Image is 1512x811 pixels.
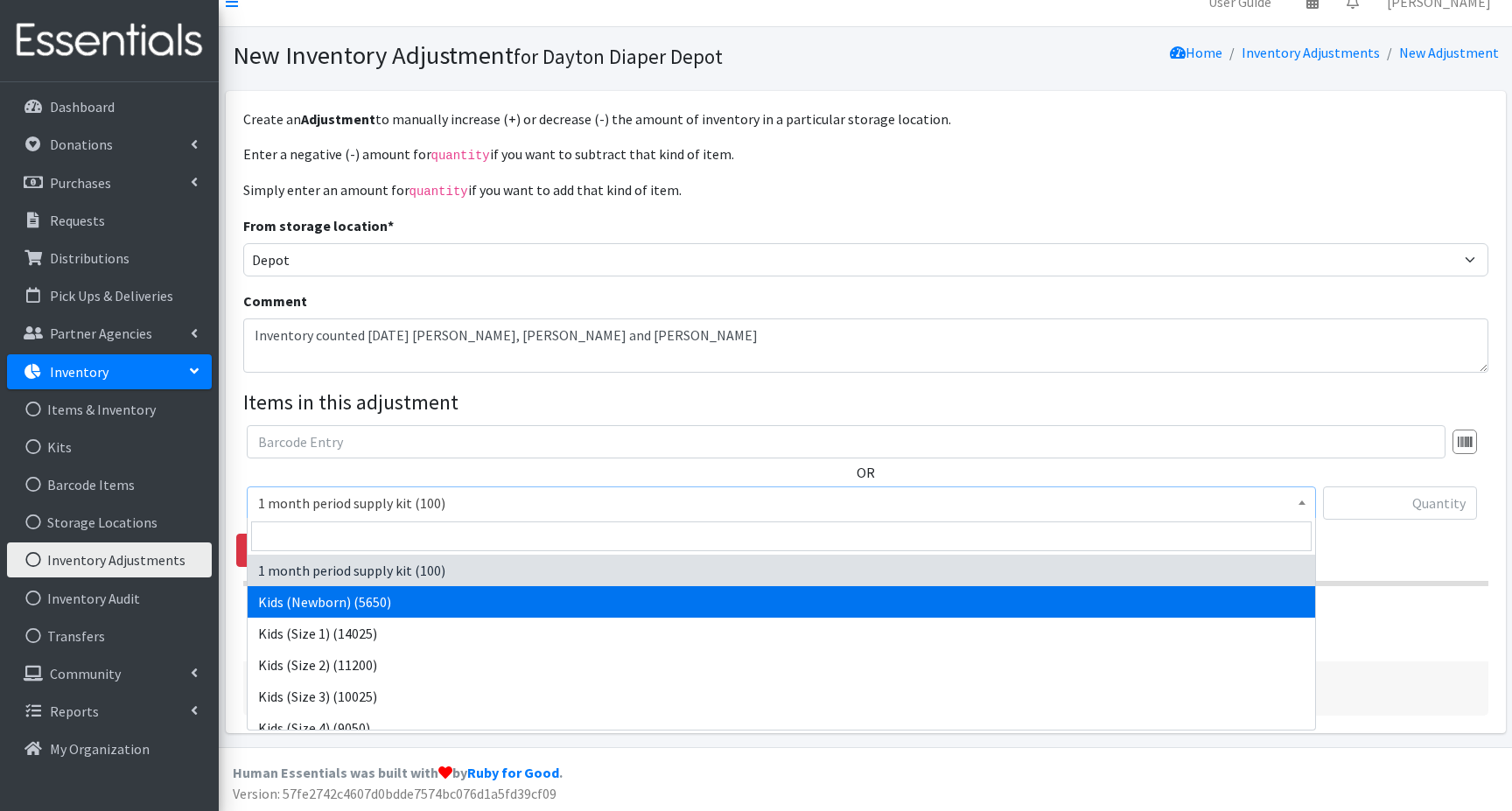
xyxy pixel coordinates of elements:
[7,656,212,691] a: Community
[243,143,1488,165] p: Enter a negative (-) amount for if you want to subtract that kind of item.
[233,40,859,71] h1: New Inventory Adjustment
[7,241,212,276] a: Distributions
[248,712,1315,744] li: Kids (Size 4) (9050)
[258,491,1305,515] span: 1 month period supply kit (100)
[431,149,490,163] code: quantity
[50,136,113,153] p: Donations
[233,785,556,802] span: Version: 57fe2742c4607d0bdde7574bc076d1a5fd39cf09
[236,534,324,567] a: Remove
[248,618,1315,649] li: Kids (Size 1) (14025)
[243,387,1488,418] legend: Items in this adjustment
[514,44,723,69] small: for Dayton Diaper Depot
[7,542,212,577] a: Inventory Adjustments
[248,649,1315,681] li: Kids (Size 2) (11200)
[50,703,99,720] p: Reports
[7,467,212,502] a: Barcode Items
[7,392,212,427] a: Items & Inventory
[7,89,212,124] a: Dashboard
[247,425,1445,458] input: Barcode Entry
[243,290,307,311] label: Comment
[7,354,212,389] a: Inventory
[50,98,115,115] p: Dashboard
[467,764,559,781] a: Ruby for Good
[1323,486,1477,520] input: Quantity
[7,430,212,465] a: Kits
[50,665,121,682] p: Community
[243,215,394,236] label: From storage location
[243,108,1488,129] p: Create an to manually increase (+) or decrease (-) the amount of inventory in a particular storag...
[50,287,173,304] p: Pick Ups & Deliveries
[1242,44,1380,61] a: Inventory Adjustments
[7,127,212,162] a: Donations
[301,110,375,128] strong: Adjustment
[7,316,212,351] a: Partner Agencies
[7,581,212,616] a: Inventory Audit
[50,174,111,192] p: Purchases
[7,165,212,200] a: Purchases
[233,764,563,781] strong: Human Essentials was built with by .
[388,217,394,234] abbr: required
[7,278,212,313] a: Pick Ups & Deliveries
[248,586,1315,618] li: Kids (Newborn) (5650)
[248,555,1315,586] li: 1 month period supply kit (100)
[1399,44,1499,61] a: New Adjustment
[409,185,468,199] code: quantity
[50,212,105,229] p: Requests
[50,363,108,381] p: Inventory
[243,179,1488,201] p: Simply enter an amount for if you want to add that kind of item.
[50,325,152,342] p: Partner Agencies
[857,462,875,483] label: OR
[247,486,1316,520] span: 1 month period supply kit (100)
[7,694,212,729] a: Reports
[7,619,212,654] a: Transfers
[7,731,212,766] a: My Organization
[7,505,212,540] a: Storage Locations
[1170,44,1222,61] a: Home
[7,11,212,70] img: HumanEssentials
[248,681,1315,712] li: Kids (Size 3) (10025)
[50,249,129,267] p: Distributions
[7,203,212,238] a: Requests
[50,740,150,758] p: My Organization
